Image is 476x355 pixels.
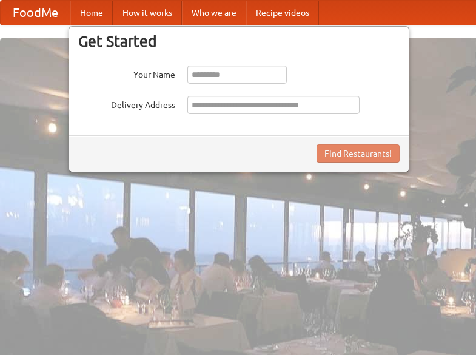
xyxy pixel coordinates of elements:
[1,1,70,25] a: FoodMe
[78,66,175,81] label: Your Name
[78,32,400,50] h3: Get Started
[246,1,319,25] a: Recipe videos
[70,1,113,25] a: Home
[113,1,182,25] a: How it works
[78,96,175,111] label: Delivery Address
[182,1,246,25] a: Who we are
[317,144,400,163] button: Find Restaurants!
